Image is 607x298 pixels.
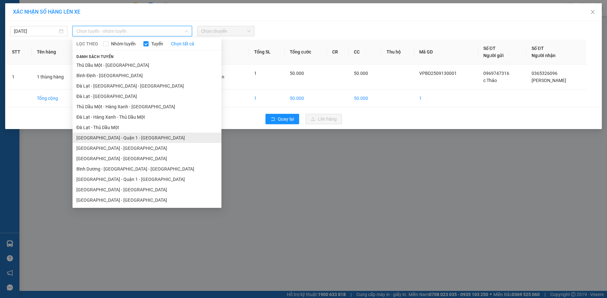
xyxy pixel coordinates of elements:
span: rollback [271,117,275,122]
th: Tổng SL [249,40,285,65]
td: 1 [249,89,285,107]
li: [GEOGRAPHIC_DATA] - [GEOGRAPHIC_DATA] [73,195,221,205]
td: 50.000 [349,89,381,107]
li: Bình Dương - [GEOGRAPHIC_DATA] - [GEOGRAPHIC_DATA] [73,164,221,174]
span: close [590,9,595,15]
th: Thu hộ [381,40,414,65]
li: Thủ Dầu Một - Hàng Xanh - [GEOGRAPHIC_DATA] [73,101,221,112]
td: 1 [7,65,32,89]
th: Tên hàng [32,40,81,65]
span: 0365326096 [532,71,557,76]
span: Người nhận [532,53,556,58]
span: LỌC THEO [76,40,98,47]
button: Close [584,3,602,21]
li: Đà Lạt - [GEOGRAPHIC_DATA] [73,91,221,101]
span: Danh sách tuyến [73,54,118,60]
button: rollbackQuay lại [265,114,299,124]
td: 1 [414,89,478,107]
li: [GEOGRAPHIC_DATA] - [GEOGRAPHIC_DATA] [73,185,221,195]
span: XÁC NHẬN SỐ HÀNG LÊN XE [13,9,80,15]
li: [GEOGRAPHIC_DATA] - Quận 1 - [GEOGRAPHIC_DATA] [73,174,221,185]
td: Tổng cộng [32,89,81,107]
span: Tuyến [149,40,166,47]
a: Chọn tất cả [171,40,194,47]
li: [GEOGRAPHIC_DATA] - [GEOGRAPHIC_DATA] [73,143,221,153]
th: Tổng cước [285,40,327,65]
li: Bình Định - [GEOGRAPHIC_DATA] [73,70,221,81]
li: [GEOGRAPHIC_DATA] - Quận 1 - [GEOGRAPHIC_DATA] [73,133,221,143]
span: 1 [254,71,257,76]
li: Thủ Dầu Một - [GEOGRAPHIC_DATA] [73,60,221,70]
span: Người gửi [483,53,504,58]
button: uploadLên hàng [306,114,342,124]
span: Số ĐT [532,46,544,51]
td: 50.000 [285,89,327,107]
th: STT [7,40,32,65]
li: [GEOGRAPHIC_DATA] - [GEOGRAPHIC_DATA] [73,153,221,164]
span: Quay lại [278,115,294,123]
li: Đà Lạt - Thủ Dầu Một [73,122,221,133]
span: Số ĐT [483,46,496,51]
span: down [185,29,188,33]
th: CC [349,40,381,65]
th: CR [327,40,349,65]
span: Nhóm tuyến [108,40,138,47]
li: Đà Lạt - Hàng Xanh - Thủ Dầu Một [73,112,221,122]
span: 50.000 [290,71,304,76]
span: VPBD2509130001 [419,71,457,76]
span: Chọn chuyến [201,26,251,36]
span: Chọn tuyến - nhóm tuyến [76,26,188,36]
span: 50.000 [354,71,368,76]
li: Đà Lạt - [GEOGRAPHIC_DATA] - [GEOGRAPHIC_DATA] [73,81,221,91]
input: 13/09/2025 [14,28,58,35]
td: 1 thùng hàng [32,65,81,89]
span: c Thảo [483,78,497,83]
th: Mã GD [414,40,478,65]
span: [PERSON_NAME] [532,78,566,83]
span: 0969747316 [483,71,509,76]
